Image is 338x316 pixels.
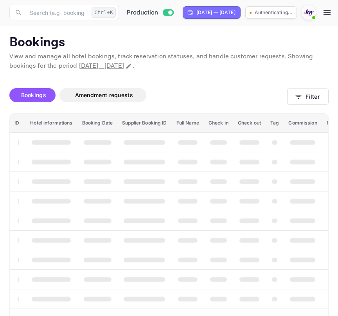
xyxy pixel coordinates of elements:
[172,114,204,133] th: Full Name
[127,8,158,17] span: Production
[117,114,171,133] th: Supplier Booking ID
[75,92,133,98] span: Amendment requests
[77,114,118,133] th: Booking Date
[302,6,315,19] img: With Joy
[10,114,25,133] th: ID
[9,35,329,51] p: Bookings
[9,52,329,71] p: View and manage all hotel bookings, track reservation statuses, and handle customer requests. Sho...
[25,114,77,133] th: Hotel informations
[124,8,176,17] div: Switch to Sandbox mode
[196,9,236,16] div: [DATE] — [DATE]
[21,92,46,98] span: Bookings
[125,62,133,70] button: Change date range
[25,5,88,20] input: Search (e.g. bookings, documentation)
[92,7,116,18] div: Ctrl+K
[284,114,322,133] th: Commission
[255,9,293,16] p: Authenticating...
[266,114,284,133] th: Tag
[204,114,233,133] th: Check in
[9,88,287,102] div: account-settings tabs
[79,62,124,70] span: [DATE] - [DATE]
[233,114,266,133] th: Check out
[287,88,329,105] button: Filter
